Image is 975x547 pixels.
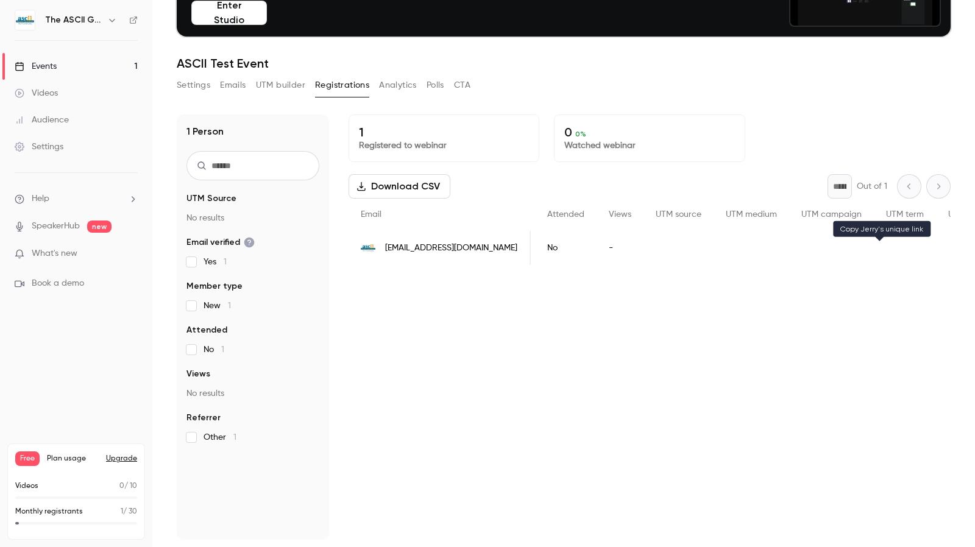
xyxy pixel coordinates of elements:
button: CTA [454,76,470,95]
p: Registered to webinar [359,139,529,152]
span: 1 [233,433,236,442]
p: No results [186,387,319,400]
span: No [204,344,224,356]
section: facet-groups [186,192,319,443]
span: 0 [119,482,124,490]
button: Registrations [315,76,369,95]
button: Analytics [379,76,417,95]
div: No [535,231,597,265]
button: Settings [177,76,210,95]
span: UTM Source [186,192,236,205]
span: [EMAIL_ADDRESS][DOMAIN_NAME] [385,242,517,255]
span: Yes [204,256,227,268]
span: new [87,221,112,233]
p: Out of 1 [857,180,887,192]
span: UTM source [656,210,701,219]
button: Upgrade [106,454,137,464]
span: 1 [121,508,123,515]
button: Emails [220,76,246,95]
h1: 1 Person [186,124,224,139]
span: Referrer [186,412,221,424]
span: Attended [186,324,227,336]
span: UTM campaign [801,210,862,219]
div: - [597,231,643,265]
button: Enter Studio [191,1,267,25]
p: No results [186,212,319,224]
span: UTM medium [726,210,777,219]
span: Views [186,368,210,380]
span: Free [15,451,40,466]
p: Videos [15,481,38,492]
div: Videos [15,87,58,99]
span: Views [609,210,631,219]
div: Settings [15,141,63,153]
span: Book a demo [32,277,84,290]
span: Help [32,192,49,205]
span: What's new [32,247,77,260]
span: New [204,300,231,312]
p: Watched webinar [564,139,734,152]
li: help-dropdown-opener [15,192,138,205]
img: ascii.com [361,241,375,255]
span: 0 % [575,130,586,138]
span: Plan usage [47,454,99,464]
p: / 10 [119,481,137,492]
span: Member type [186,280,243,292]
h6: The ASCII Group [45,14,102,26]
a: SpeakerHub [32,220,80,233]
img: The ASCII Group [15,10,35,30]
span: Other [204,431,236,443]
p: 1 [359,125,529,139]
span: 1 [228,302,231,310]
p: 0 [564,125,734,139]
div: Audience [15,114,69,126]
span: 1 [224,258,227,266]
span: Email verified [186,236,255,249]
span: Attended [547,210,584,219]
button: UTM builder [256,76,305,95]
button: Download CSV [349,174,450,199]
p: Monthly registrants [15,506,83,517]
div: Events [15,60,57,72]
button: Polls [427,76,444,95]
span: 1 [221,345,224,354]
span: Email [361,210,381,219]
span: UTM term [886,210,924,219]
p: / 30 [121,506,137,517]
h1: ASCII Test Event [177,56,951,71]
